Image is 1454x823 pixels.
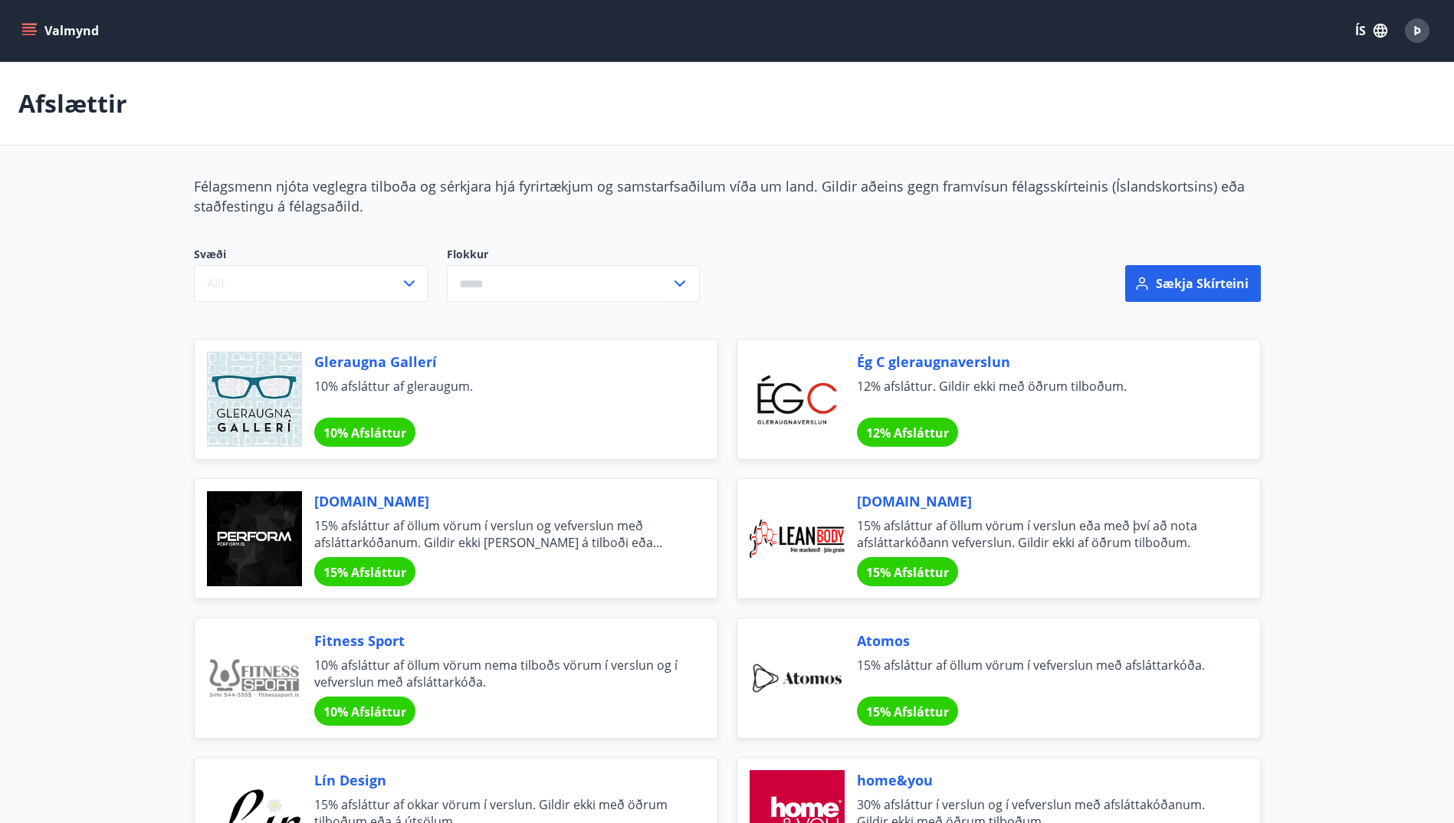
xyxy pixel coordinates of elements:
span: 15% afsláttur af öllum vörum í vefverslun með afsláttarkóða. [857,657,1223,690]
span: 15% Afsláttur [866,564,949,581]
button: Allt [194,265,428,302]
label: Flokkur [447,247,700,262]
span: 15% afsláttur af öllum vörum í verslun eða með því að nota afsláttarkóðann vefverslun. Gildir ekk... [857,517,1223,551]
span: Fitness Sport [314,631,681,651]
span: [DOMAIN_NAME] [314,491,681,511]
p: Afslættir [18,87,127,120]
span: Félagsmenn njóta veglegra tilboða og sérkjara hjá fyrirtækjum og samstarfsaðilum víða um land. Gi... [194,177,1245,215]
button: menu [18,17,105,44]
span: 10% afsláttur af gleraugum. [314,378,681,411]
span: Gleraugna Gallerí [314,352,681,372]
span: [DOMAIN_NAME] [857,491,1223,511]
span: 15% Afsláttur [866,703,949,720]
span: 10% Afsláttur [323,425,406,441]
span: 10% afsláttur af öllum vörum nema tilboðs vörum í verslun og í vefverslun með afsláttarkóða. [314,657,681,690]
button: ÍS [1347,17,1396,44]
span: Þ [1413,22,1421,39]
span: Lín Design [314,770,681,790]
button: Þ [1399,12,1436,49]
button: Sækja skírteini [1125,265,1261,302]
span: Allt [207,275,225,292]
span: Atomos [857,631,1223,651]
span: Ég C gleraugnaverslun [857,352,1223,372]
span: 12% afsláttur. Gildir ekki með öðrum tilboðum. [857,378,1223,411]
span: 15% afsláttur af öllum vörum í verslun og vefverslun með afsláttarkóðanum. Gildir ekki [PERSON_NA... [314,517,681,551]
span: Svæði [194,247,428,265]
span: 10% Afsláttur [323,703,406,720]
span: 15% Afsláttur [323,564,406,581]
span: home&you [857,770,1223,790]
span: 12% Afsláttur [866,425,949,441]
